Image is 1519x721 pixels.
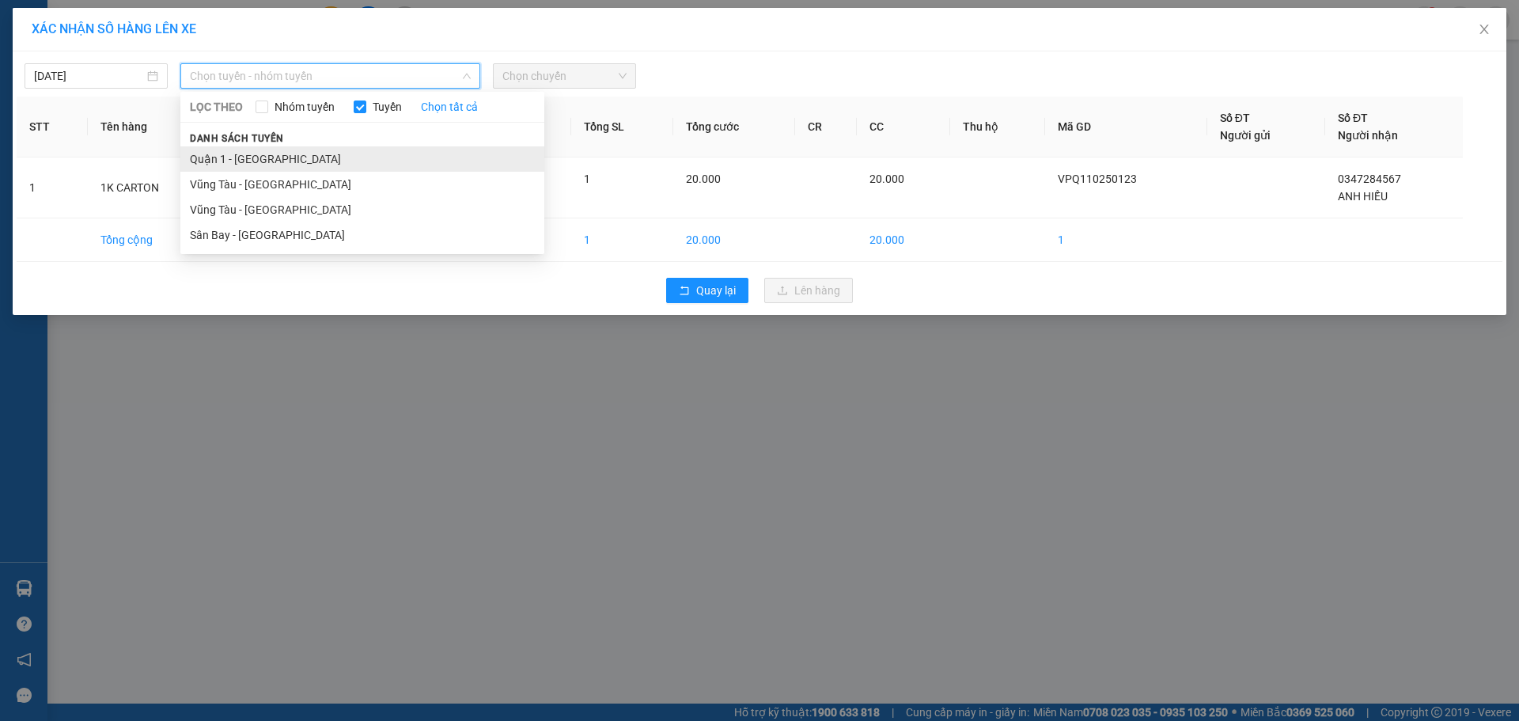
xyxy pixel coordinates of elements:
[421,98,478,116] a: Chọn tất cả
[180,197,544,222] li: Vũng Tàu - [GEOGRAPHIC_DATA]
[88,157,218,218] td: 1K CARTON
[1338,129,1398,142] span: Người nhận
[764,278,853,303] button: uploadLên hàng
[190,64,471,88] span: Chọn tuyến - nhóm tuyến
[208,112,268,139] span: VPBR
[17,97,88,157] th: STT
[1220,112,1250,124] span: Số ĐT
[462,71,472,81] span: down
[1338,190,1388,203] span: ANH HIẾU
[1220,129,1271,142] span: Người gửi
[571,97,673,157] th: Tổng SL
[180,222,544,248] li: Sân Bay - [GEOGRAPHIC_DATA]
[1338,112,1368,124] span: Số ĐT
[686,173,721,185] span: 20.000
[88,97,218,157] th: Tên hàng
[268,98,341,116] span: Nhóm tuyến
[88,218,218,262] td: Tổng cộng
[857,97,950,157] th: CC
[13,15,38,32] span: Gửi:
[185,89,313,112] div: 0347284567
[1045,218,1207,262] td: 1
[17,157,88,218] td: 1
[679,285,690,298] span: rollback
[190,98,243,116] span: LỌC THEO
[32,21,196,36] span: XÁC NHẬN SỐ HÀNG LÊN XE
[180,146,544,172] li: Quận 1 - [GEOGRAPHIC_DATA]
[857,218,950,262] td: 20.000
[696,282,736,299] span: Quay lại
[13,13,174,108] div: VP 18 [PERSON_NAME][GEOGRAPHIC_DATA] - [GEOGRAPHIC_DATA]
[795,97,857,157] th: CR
[1058,173,1137,185] span: VPQ110250123
[666,278,748,303] button: rollbackQuay lại
[571,218,673,262] td: 1
[1045,97,1207,157] th: Mã GD
[34,67,144,85] input: 13/10/2025
[502,64,627,88] span: Chọn chuyến
[185,15,223,32] span: Nhận:
[185,13,313,70] div: VP 36 [PERSON_NAME] - Bà Rịa
[1338,173,1401,185] span: 0347284567
[180,172,544,197] li: Vũng Tàu - [GEOGRAPHIC_DATA]
[185,70,313,89] div: ANH HIẾU
[950,97,1045,157] th: Thu hộ
[1478,23,1491,36] span: close
[1462,8,1506,52] button: Close
[584,173,590,185] span: 1
[366,98,408,116] span: Tuyến
[869,173,904,185] span: 20.000
[180,131,294,146] span: Danh sách tuyến
[673,97,795,157] th: Tổng cước
[673,218,795,262] td: 20.000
